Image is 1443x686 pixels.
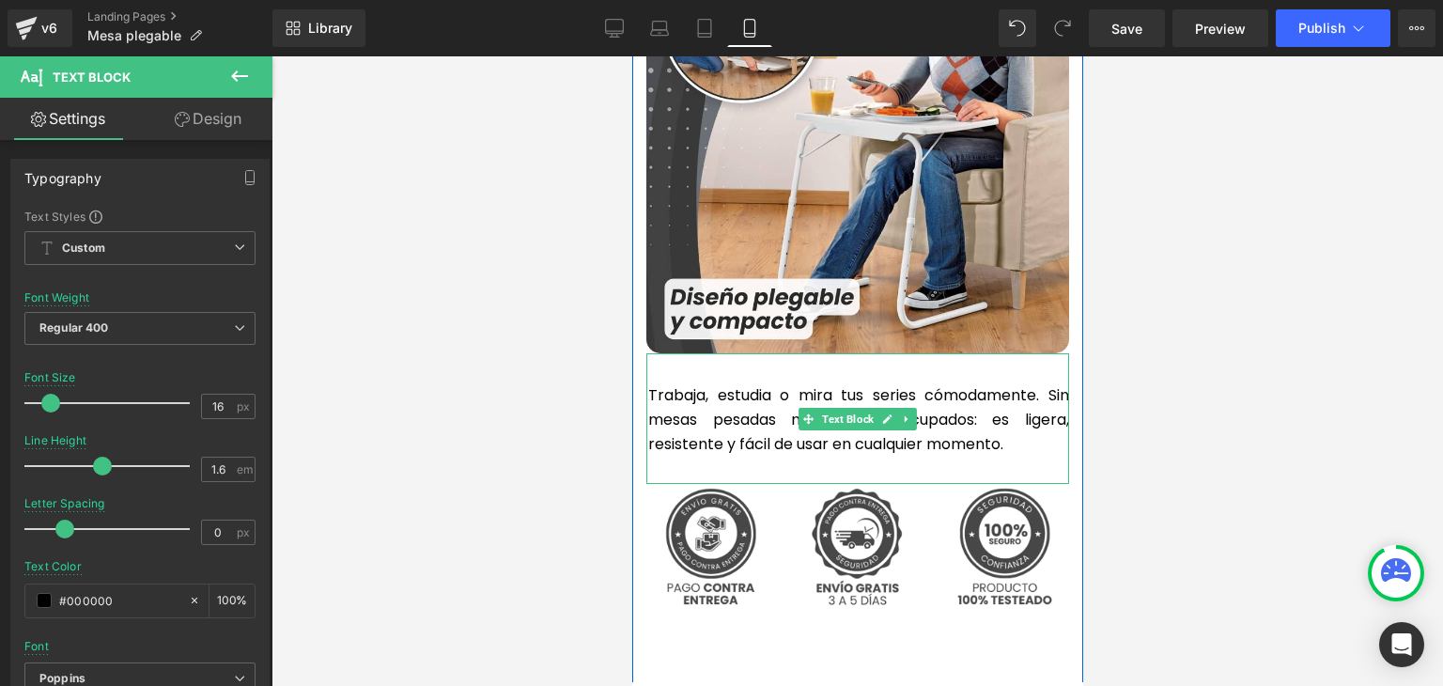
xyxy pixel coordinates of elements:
a: Preview [1172,9,1268,47]
span: Publish [1298,21,1345,36]
span: Mesa plegable [87,28,181,43]
div: Font Weight [24,291,89,304]
span: em [237,463,253,476]
a: Tablet [682,9,727,47]
span: Preview [1195,19,1246,39]
div: % [209,585,255,617]
b: Regular 400 [39,320,109,335]
div: Open Intercom Messenger [1379,622,1424,667]
span: Save [1111,19,1142,39]
div: Text Color [24,560,82,573]
div: v6 [38,16,61,40]
span: px [237,400,253,413]
b: Custom [62,241,105,257]
a: Landing Pages [87,9,272,24]
span: px [237,526,253,538]
div: Font [24,640,49,653]
a: Mobile [727,9,772,47]
div: Text Styles [24,209,256,224]
a: Expand / Collapse [265,351,285,374]
button: Redo [1044,9,1081,47]
a: v6 [8,9,72,47]
span: Text Block [53,70,131,85]
a: Desktop [592,9,637,47]
a: New Library [272,9,365,47]
button: Undo [999,9,1036,47]
div: Letter Spacing [24,497,105,510]
div: Font Size [24,371,76,384]
div: Line Height [24,434,86,447]
a: Design [140,98,276,140]
button: Publish [1276,9,1390,47]
button: More [1398,9,1435,47]
div: Typography [24,160,101,186]
a: Laptop [637,9,682,47]
p: Trabaja, estudia o mira tus series cómodamente. Sin mesas pesadas ni espacios ocupados: es ligera... [16,327,437,399]
span: Library [308,20,352,37]
span: Text Block [186,351,245,374]
input: Color [59,590,179,611]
